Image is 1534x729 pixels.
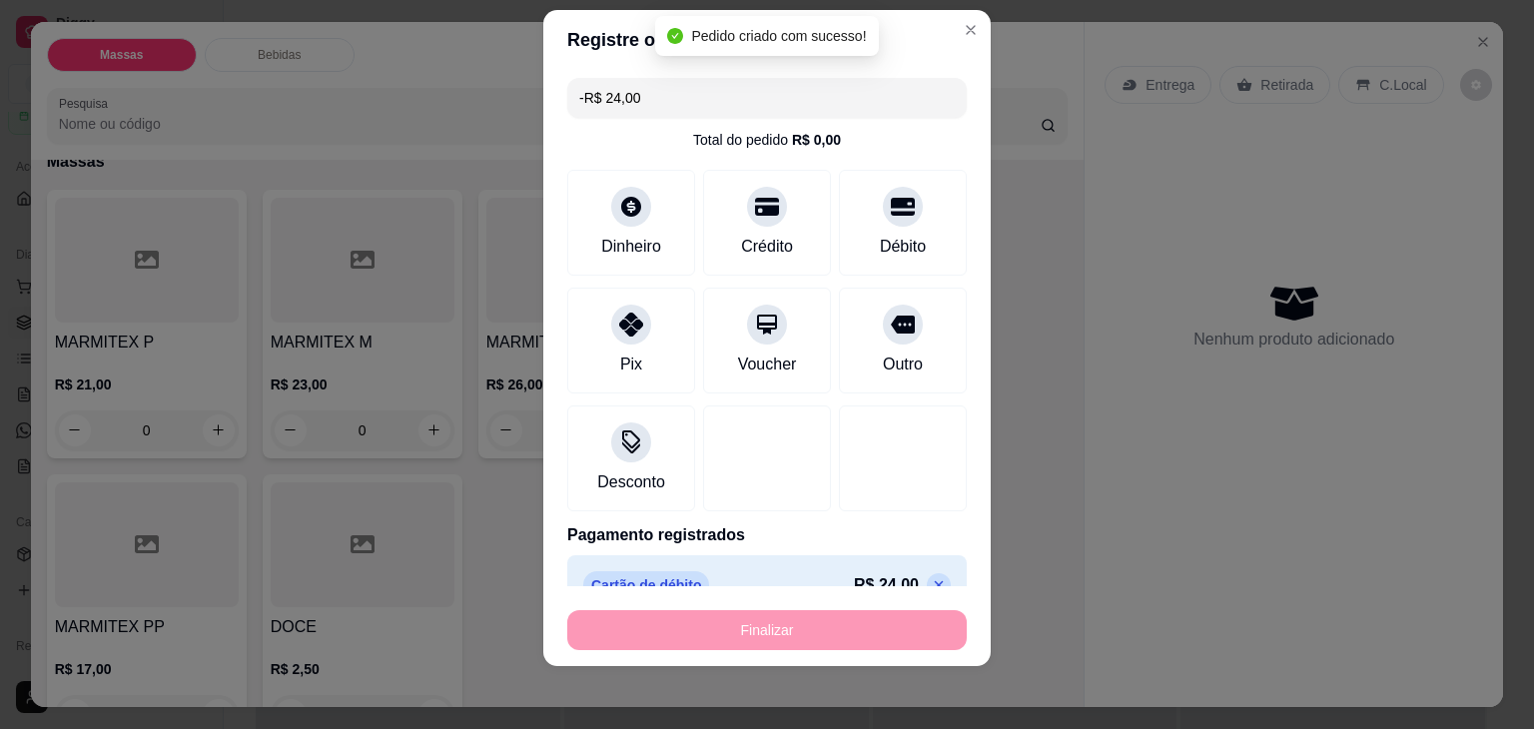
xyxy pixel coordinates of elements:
[667,28,683,44] span: check-circle
[620,353,642,376] div: Pix
[792,130,841,150] div: R$ 0,00
[693,130,841,150] div: Total do pedido
[738,353,797,376] div: Voucher
[741,235,793,259] div: Crédito
[691,28,866,44] span: Pedido criado com sucesso!
[883,353,923,376] div: Outro
[955,14,987,46] button: Close
[601,235,661,259] div: Dinheiro
[579,78,955,118] input: Ex.: hambúrguer de cordeiro
[543,10,991,70] header: Registre o pagamento do pedido
[583,571,709,599] p: Cartão de débito
[567,523,967,547] p: Pagamento registrados
[880,235,926,259] div: Débito
[597,470,665,494] div: Desconto
[854,573,919,597] p: R$ 24,00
